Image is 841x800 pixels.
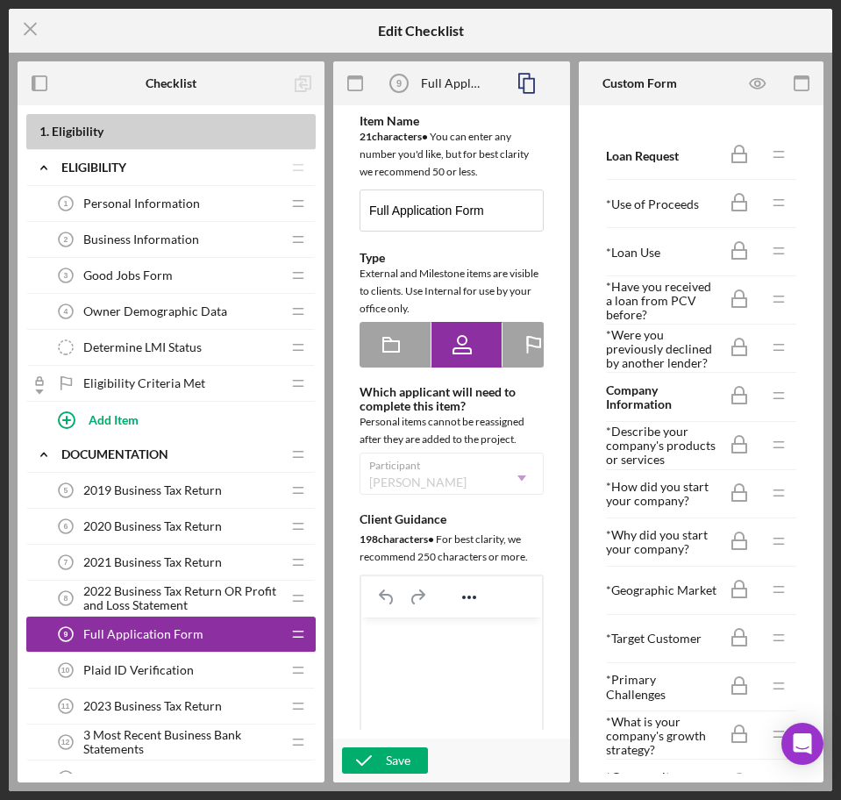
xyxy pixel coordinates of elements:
[606,673,718,701] div: * Primary Challenges
[606,528,718,556] div: * Why did you start your company?
[89,403,139,436] div: Add Item
[606,246,718,260] div: * Loan Use
[386,747,410,774] div: Save
[61,738,70,746] tspan: 12
[83,627,203,641] span: Full Application Form
[83,771,217,785] span: Company Debt Schedule
[360,413,544,448] div: Personal items cannot be reassigned after they are added to the project.
[602,76,677,90] b: Custom Form
[606,715,718,757] div: * What is your company's growth strategy?
[606,197,718,211] div: * Use of Proceeds
[52,124,103,139] span: Eligibility
[39,124,49,139] span: 1 .
[64,199,68,208] tspan: 1
[606,480,718,508] div: * How did you start your company?
[83,519,222,533] span: 2020 Business Tax Return
[360,385,544,413] div: Which applicant will need to complete this item?
[378,23,464,39] h5: Edit Checklist
[403,585,432,610] button: Redo
[421,76,482,90] div: Full Application Form
[606,148,679,163] b: Loan Request
[61,702,70,711] tspan: 11
[372,585,402,610] button: Undo
[64,235,68,244] tspan: 2
[64,558,68,567] tspan: 7
[64,271,68,280] tspan: 3
[606,632,718,646] div: * Target Customer
[396,78,402,89] tspan: 9
[360,532,434,546] b: 198 character s •
[606,583,718,597] div: * Geographic Market
[64,630,68,639] tspan: 9
[606,382,672,411] b: Company Information
[146,76,196,90] b: Checklist
[606,328,718,370] div: * Were you previously declined by another lender?
[61,447,281,461] div: Documentation
[606,770,718,798] div: * Community Support
[83,340,202,354] span: Determine LMI Status
[83,555,222,569] span: 2021 Business Tax Return
[83,699,222,713] span: 2023 Business Tax Return
[44,402,316,437] button: Add Item
[360,265,544,318] div: External and Milestone items are visible to clients. Use Internal for use by your office only.
[360,114,544,128] div: Item Name
[83,728,281,756] span: 3 Most Recent Business Bank Statements
[64,307,68,316] tspan: 4
[83,196,200,211] span: Personal Information
[83,304,227,318] span: Owner Demographic Data
[83,268,173,282] span: Good Jobs Form
[606,425,718,467] div: * Describe your company's products or services
[454,585,484,610] button: Reveal or hide additional toolbar items
[360,128,544,181] div: You can enter any number you'd like, but for best clarity we recommend 50 or less.
[83,232,199,246] span: Business Information
[83,483,222,497] span: 2019 Business Tax Return
[360,531,544,566] div: For best clarity, we recommend 250 characters or more.
[360,130,428,143] b: 21 character s •
[83,376,205,390] span: Eligibility Criteria Met
[360,512,544,526] div: Client Guidance
[64,486,68,495] tspan: 5
[83,584,281,612] span: 2022 Business Tax Return OR Profit and Loss Statement
[606,280,718,322] div: * Have you received a loan from PCV before?
[781,723,823,765] div: Open Intercom Messenger
[360,251,544,265] div: Type
[61,161,281,175] div: Eligibility
[64,594,68,603] tspan: 8
[61,666,70,675] tspan: 10
[64,522,68,531] tspan: 6
[342,747,428,774] button: Save
[83,663,194,677] span: Plaid ID Verification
